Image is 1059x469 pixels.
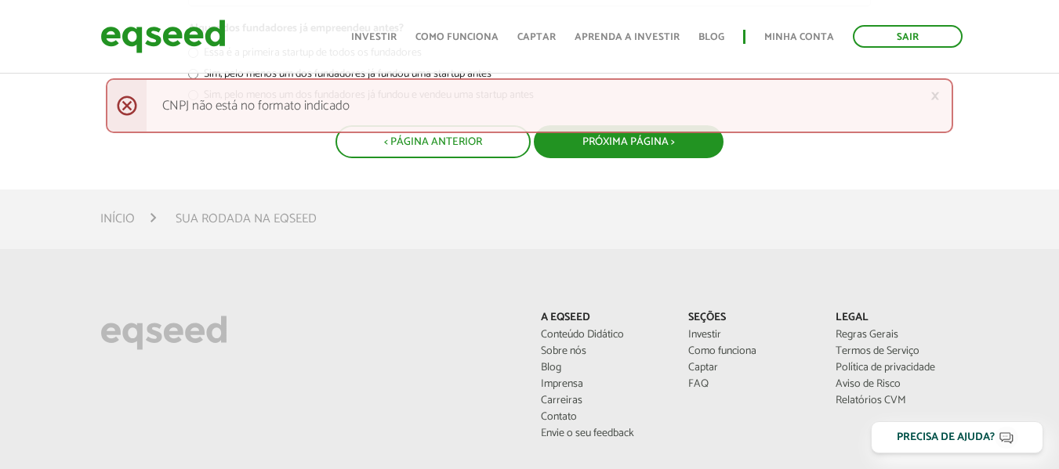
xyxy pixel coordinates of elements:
[541,379,665,390] a: Imprensa
[836,312,959,325] p: Legal
[100,312,227,354] img: EqSeed Logo
[688,346,812,357] a: Como funciona
[836,330,959,341] a: Regras Gerais
[575,32,680,42] a: Aprenda a investir
[541,428,665,439] a: Envie o seu feedback
[541,330,665,341] a: Conteúdo Didático
[106,78,953,133] div: CNPJ não está no formato indicado
[836,379,959,390] a: Aviso de Risco
[688,330,812,341] a: Investir
[517,32,556,42] a: Captar
[541,412,665,423] a: Contato
[100,213,135,225] a: Início
[853,25,963,48] a: Sair
[541,395,665,406] a: Carreiras
[836,395,959,406] a: Relatórios CVM
[351,32,397,42] a: Investir
[930,88,940,104] a: ×
[836,346,959,357] a: Termos de Serviço
[688,363,812,373] a: Captar
[100,16,226,57] img: EqSeed
[688,312,812,325] p: Seções
[836,363,959,373] a: Política de privacidade
[541,363,665,373] a: Blog
[415,32,499,42] a: Como funciona
[188,69,491,85] label: Sim, pelo menos um dos fundadores já fundou uma startup antes
[541,312,665,325] p: A EqSeed
[688,379,812,390] a: FAQ
[541,346,665,357] a: Sobre nós
[764,32,834,42] a: Minha conta
[176,208,317,229] li: Sua rodada na EqSeed
[698,32,724,42] a: Blog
